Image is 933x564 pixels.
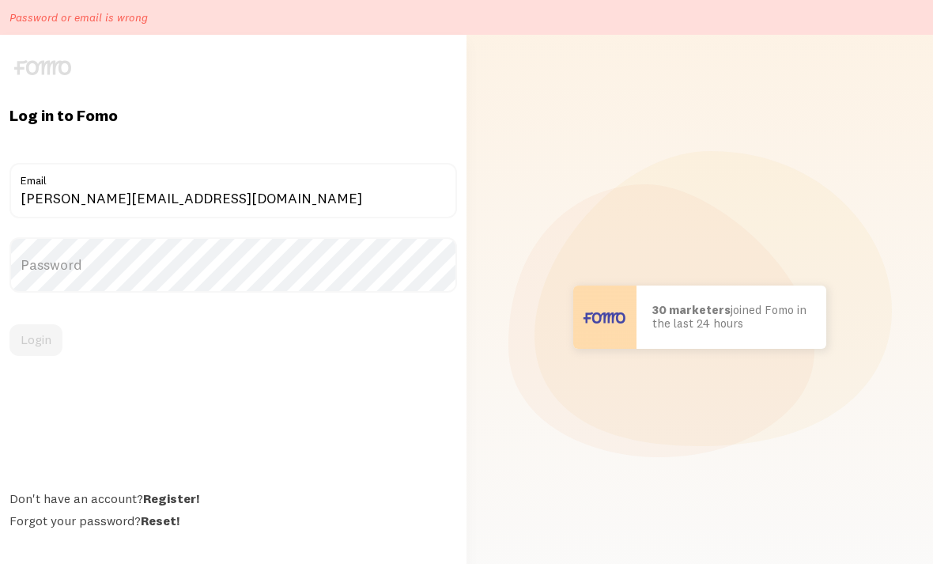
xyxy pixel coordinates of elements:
[652,302,731,317] b: 30 marketers
[9,9,148,25] p: Password or email is wrong
[652,304,810,330] p: joined Fomo in the last 24 hours
[141,513,179,528] a: Reset!
[9,513,457,528] div: Forgot your password?
[143,490,199,506] a: Register!
[9,237,457,293] label: Password
[573,286,636,349] img: User avatar
[9,163,457,190] label: Email
[14,60,71,75] img: fomo-logo-gray-b99e0e8ada9f9040e2984d0d95b3b12da0074ffd48d1e5cb62ac37fc77b0b268.svg
[9,105,457,126] h1: Log in to Fomo
[9,490,457,506] div: Don't have an account?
